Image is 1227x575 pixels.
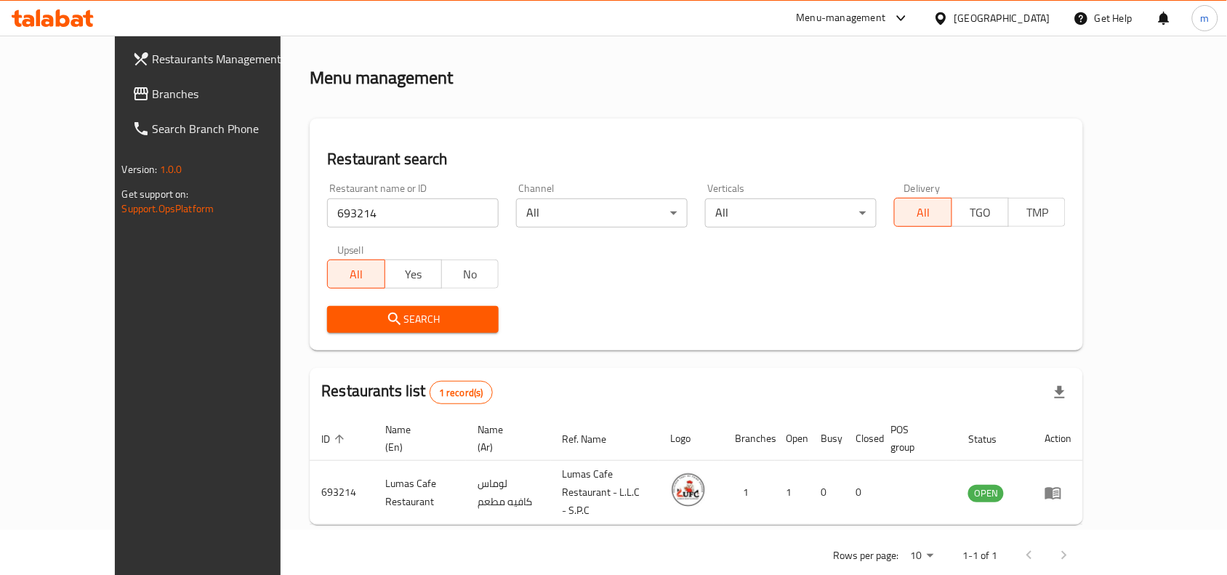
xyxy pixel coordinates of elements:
[362,20,367,37] li: /
[321,380,492,404] h2: Restaurants list
[833,547,898,565] p: Rows per page:
[310,461,374,525] td: 693214
[775,417,810,461] th: Open
[391,264,436,285] span: Yes
[968,430,1015,448] span: Status
[775,461,810,525] td: 1
[894,198,952,227] button: All
[385,421,448,456] span: Name (En)
[327,198,499,228] input: Search for restaurant name or ID..
[810,461,845,525] td: 0
[797,9,886,27] div: Menu-management
[153,50,308,68] span: Restaurants Management
[122,160,158,179] span: Version:
[724,417,775,461] th: Branches
[1042,375,1077,410] div: Export file
[968,485,1004,502] span: OPEN
[448,264,493,285] span: No
[337,245,364,255] label: Upsell
[339,310,487,329] span: Search
[845,461,880,525] td: 0
[327,306,499,333] button: Search
[310,417,1083,525] table: enhanced table
[551,461,659,525] td: Lumas Cafe Restaurant - L.L.C - S.P.C
[904,183,941,193] label: Delivery
[1008,198,1066,227] button: TMP
[321,430,349,448] span: ID
[670,472,707,508] img: Lumas Cafe Restaurant
[310,20,356,37] a: Home
[904,545,939,567] div: Rows per page:
[466,461,551,525] td: لوماس كافيه مطعم
[891,421,940,456] span: POS group
[122,185,189,204] span: Get support on:
[478,421,534,456] span: Name (Ar)
[327,260,385,289] button: All
[1045,484,1071,502] div: Menu
[374,461,466,525] td: Lumas Cafe Restaurant
[659,417,724,461] th: Logo
[952,198,1009,227] button: TGO
[901,202,946,223] span: All
[954,10,1050,26] div: [GEOGRAPHIC_DATA]
[1201,10,1210,26] span: m
[563,430,626,448] span: Ref. Name
[516,198,688,228] div: All
[810,417,845,461] th: Busy
[121,76,320,111] a: Branches
[310,66,453,89] h2: Menu management
[1033,417,1083,461] th: Action
[121,111,320,146] a: Search Branch Phone
[373,20,470,37] span: Menu management
[121,41,320,76] a: Restaurants Management
[160,160,182,179] span: 1.0.0
[385,260,442,289] button: Yes
[845,417,880,461] th: Closed
[441,260,499,289] button: No
[153,85,308,102] span: Branches
[724,461,775,525] td: 1
[334,264,379,285] span: All
[1015,202,1060,223] span: TMP
[958,202,1003,223] span: TGO
[705,198,877,228] div: All
[327,148,1066,170] h2: Restaurant search
[430,386,492,400] span: 1 record(s)
[962,547,997,565] p: 1-1 of 1
[153,120,308,137] span: Search Branch Phone
[122,199,214,218] a: Support.OpsPlatform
